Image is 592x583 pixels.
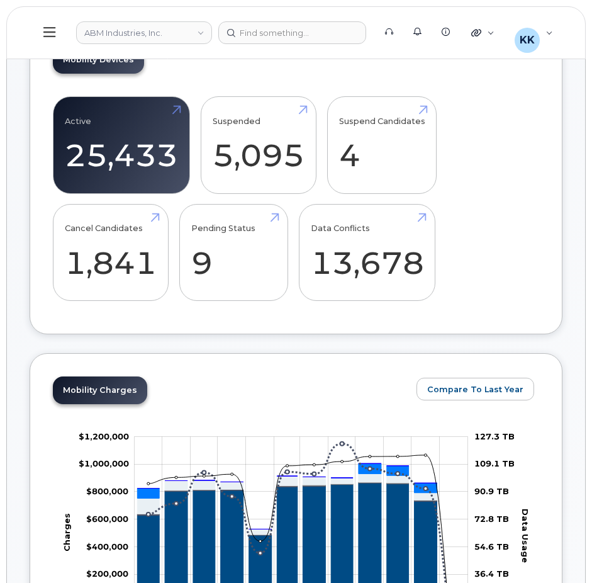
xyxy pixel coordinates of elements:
[62,512,72,551] tspan: Charges
[79,431,129,441] g: $0
[427,383,523,395] span: Compare To Last Year
[191,211,276,294] a: Pending Status 9
[474,569,509,579] tspan: 36.4 TB
[76,21,212,44] a: ABM Industries, Inc.
[86,486,128,496] g: $0
[86,541,128,551] g: $0
[79,458,129,468] g: $0
[86,569,128,579] tspan: $200,000
[416,378,534,400] button: Compare To Last Year
[474,458,515,468] tspan: 109.1 TB
[86,569,128,579] g: $0
[53,376,147,404] a: Mobility Charges
[86,541,128,551] tspan: $400,000
[520,508,530,562] tspan: Data Usage
[86,513,128,523] g: $0
[339,104,425,187] a: Suspend Candidates 4
[474,541,509,551] tspan: 54.6 TB
[213,104,304,187] a: Suspended 5,095
[506,20,562,45] div: Kristin Kammer-Grossman
[218,21,366,44] input: Find something...
[86,513,128,523] tspan: $600,000
[474,431,515,441] tspan: 127.3 TB
[79,431,129,441] tspan: $1,200,000
[311,211,424,294] a: Data Conflicts 13,678
[462,20,503,45] div: Quicklinks
[65,211,157,294] a: Cancel Candidates 1,841
[474,513,509,523] tspan: 72.8 TB
[474,486,509,496] tspan: 90.9 TB
[79,458,129,468] tspan: $1,000,000
[65,104,178,187] a: Active 25,433
[520,33,535,48] span: KK
[53,46,144,74] a: Mobility Devices
[86,486,128,496] tspan: $800,000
